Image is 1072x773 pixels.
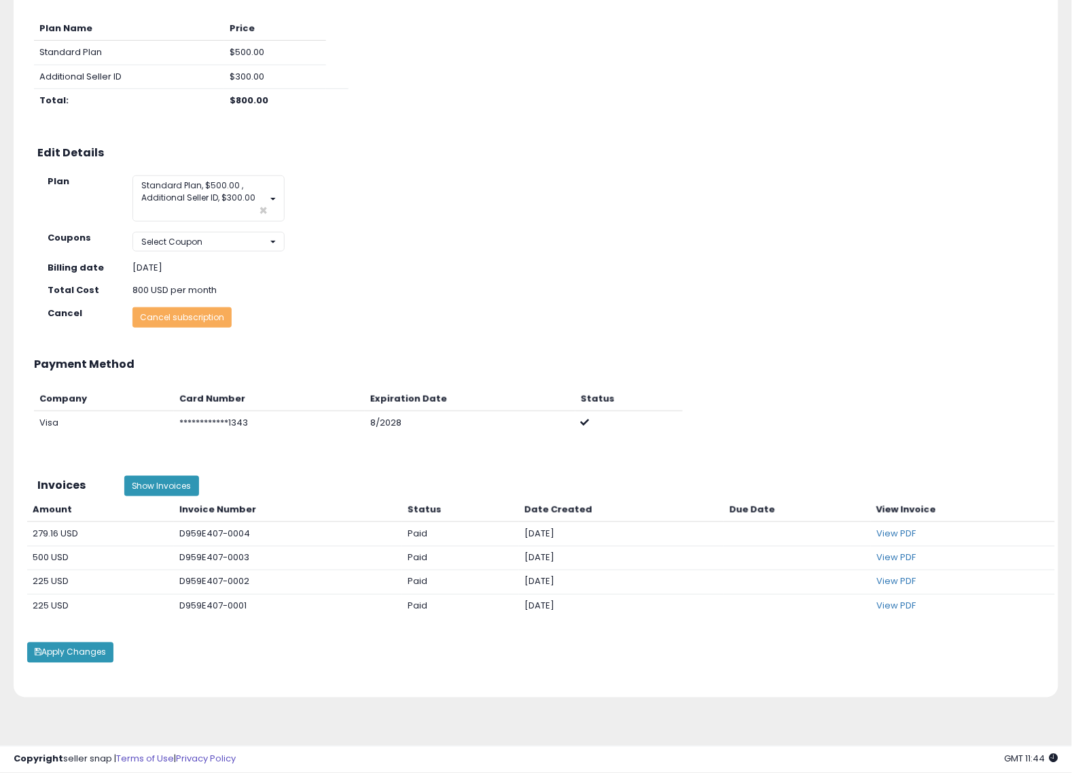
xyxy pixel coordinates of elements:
button: Cancel subscription [132,307,232,328]
span: 2025-10-7 11:44 GMT [1005,753,1058,766]
td: D959E407-0004 [174,522,402,547]
a: View PDF [876,600,916,613]
td: $300.00 [224,65,325,89]
td: Paid [402,594,519,618]
div: 800 USD per month [122,284,377,297]
span: Select Coupon [141,236,202,247]
th: Price [224,17,325,41]
td: D959E407-0002 [174,570,402,595]
td: [DATE] [519,570,724,595]
strong: Copyright [14,753,63,766]
strong: Plan [48,175,69,188]
a: View PDF [876,575,916,588]
a: View PDF [876,551,916,564]
td: $500.00 [224,41,325,65]
th: Due Date [724,498,871,522]
th: Status [575,388,683,411]
b: $800.00 [230,94,268,107]
button: Apply Changes [27,642,113,663]
td: D959E407-0001 [174,594,402,618]
b: Total: [39,94,69,107]
th: View Invoice [871,498,1055,522]
td: D959E407-0003 [174,546,402,570]
h3: Edit Details [37,147,1035,159]
th: Amount [27,498,174,522]
a: Privacy Policy [176,753,236,766]
strong: Coupons [48,231,91,244]
a: View PDF [876,527,916,540]
button: Select Coupon [132,232,285,252]
th: Card Number [174,388,365,411]
td: [DATE] [519,594,724,618]
td: Paid [402,546,519,570]
th: Invoice Number [174,498,402,522]
strong: Billing date [48,261,104,274]
th: Plan Name [34,17,224,41]
td: Standard Plan [34,41,224,65]
th: Expiration Date [365,388,575,411]
div: seller snap | | [14,753,236,766]
td: Paid [402,570,519,595]
h3: Payment Method [34,358,1038,371]
td: 225 USD [27,570,174,595]
td: 279.16 USD [27,522,174,547]
h3: Invoices [37,479,103,492]
th: Date Created [519,498,724,522]
strong: Total Cost [48,284,99,296]
span: × [259,203,268,218]
th: Company [34,388,174,411]
button: Show Invoices [124,476,199,496]
td: 8/2028 [365,411,575,435]
td: 225 USD [27,594,174,618]
button: Standard Plan, $500.00 , Additional Seller ID, $300.00 × [132,175,285,221]
a: Terms of Use [116,753,174,766]
td: 500 USD [27,546,174,570]
td: Paid [402,522,519,547]
td: Additional Seller ID [34,65,224,89]
strong: Cancel [48,307,82,320]
td: [DATE] [519,522,724,547]
div: [DATE] [132,262,367,275]
td: [DATE] [519,546,724,570]
td: Visa [34,411,174,435]
span: Standard Plan, $500.00 , Additional Seller ID, $300.00 [141,179,255,203]
th: Status [402,498,519,522]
